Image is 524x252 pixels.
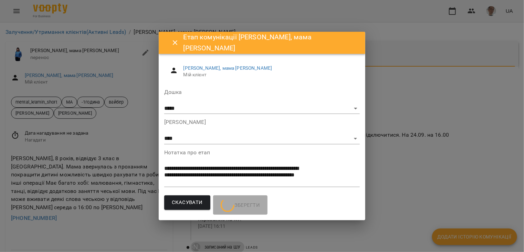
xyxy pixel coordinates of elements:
label: [PERSON_NAME] [164,119,360,125]
a: [PERSON_NAME], мама [PERSON_NAME] [184,65,272,71]
button: Скасувати [164,195,210,210]
label: Нотатка про етап [164,150,360,155]
span: Скасувати [172,198,203,207]
button: Close [167,35,184,51]
span: Мій клієнт [184,71,354,78]
label: Дошка [164,89,360,95]
h6: Етап комунікації [PERSON_NAME], мама [PERSON_NAME] [184,32,357,54]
